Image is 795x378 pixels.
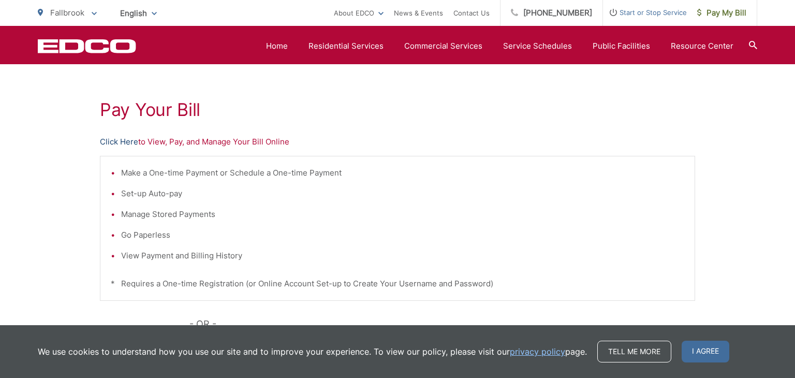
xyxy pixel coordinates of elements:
a: News & Events [394,7,443,19]
p: - OR - [189,316,696,332]
a: Service Schedules [503,40,572,52]
a: Resource Center [671,40,733,52]
a: EDCD logo. Return to the homepage. [38,39,136,53]
a: Tell me more [597,341,671,362]
p: * Requires a One-time Registration (or Online Account Set-up to Create Your Username and Password) [111,278,684,290]
a: Click Here [100,136,138,148]
span: Pay My Bill [697,7,746,19]
span: I agree [682,341,729,362]
a: Residential Services [308,40,384,52]
h1: Pay Your Bill [100,99,695,120]
li: Set-up Auto-pay [121,187,684,200]
a: Contact Us [453,7,490,19]
li: Make a One-time Payment or Schedule a One-time Payment [121,167,684,179]
p: We use cookies to understand how you use our site and to improve your experience. To view our pol... [38,345,587,358]
li: View Payment and Billing History [121,250,684,262]
a: privacy policy [510,345,565,358]
a: Home [266,40,288,52]
li: Go Paperless [121,229,684,241]
span: Fallbrook [50,8,84,18]
a: Public Facilities [593,40,650,52]
li: Manage Stored Payments [121,208,684,221]
a: Commercial Services [404,40,482,52]
p: to View, Pay, and Manage Your Bill Online [100,136,695,148]
span: English [112,4,165,22]
a: About EDCO [334,7,384,19]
